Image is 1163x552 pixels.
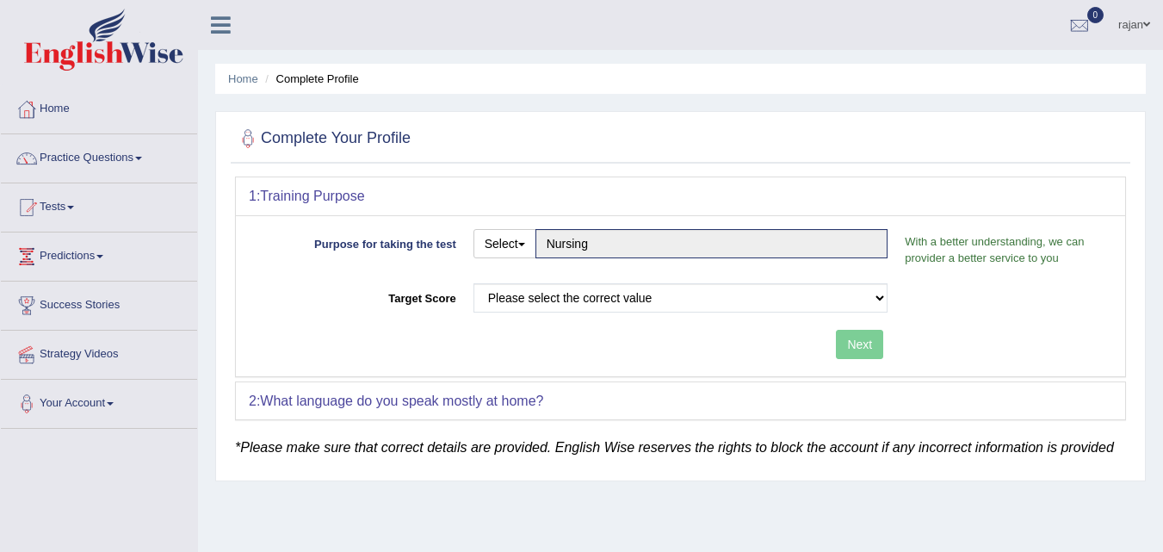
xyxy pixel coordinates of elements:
[228,72,258,85] a: Home
[236,382,1125,420] div: 2:
[1,183,197,226] a: Tests
[261,71,358,87] li: Complete Profile
[235,440,1114,455] em: *Please make sure that correct details are provided. English Wise reserves the rights to block th...
[236,177,1125,215] div: 1:
[249,283,465,307] label: Target Score
[473,229,536,258] button: Select
[260,189,364,203] b: Training Purpose
[1,134,197,177] a: Practice Questions
[535,229,888,258] input: Please enter the purpose of taking the test
[235,126,411,152] h2: Complete Your Profile
[896,233,1112,266] p: With a better understanding, we can provider a better service to you
[1,331,197,374] a: Strategy Videos
[260,394,543,408] b: What language do you speak mostly at home?
[1,282,197,325] a: Success Stories
[1,380,197,423] a: Your Account
[1087,7,1104,23] span: 0
[1,85,197,128] a: Home
[1,233,197,276] a: Predictions
[249,229,465,252] label: Purpose for taking the test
